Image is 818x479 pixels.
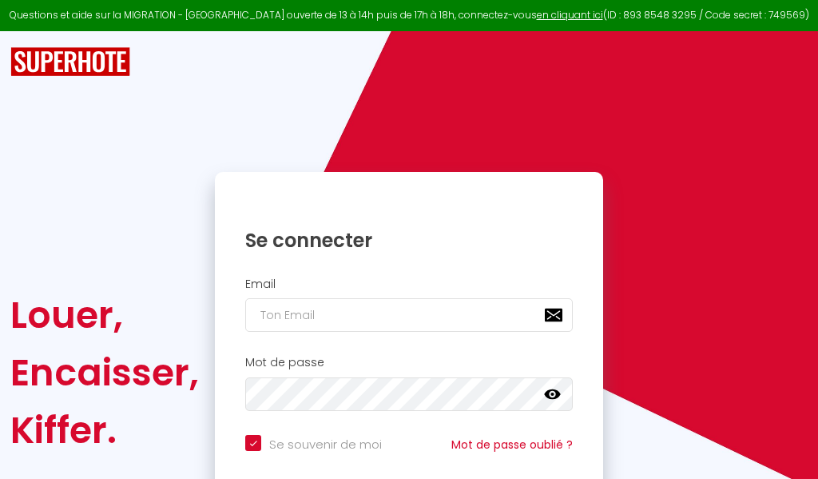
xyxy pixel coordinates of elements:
input: Ton Email [245,298,573,332]
div: Encaisser, [10,344,199,401]
h2: Email [245,277,573,291]
img: SuperHote logo [10,47,130,77]
div: Kiffer. [10,401,199,459]
h2: Mot de passe [245,356,573,369]
h1: Se connecter [245,228,573,253]
div: Louer, [10,286,199,344]
a: Mot de passe oublié ? [451,437,573,453]
a: en cliquant ici [537,8,603,22]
